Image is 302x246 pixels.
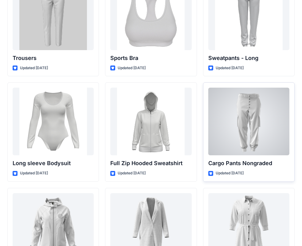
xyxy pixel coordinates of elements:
[20,170,48,177] p: Updated [DATE]
[216,170,244,177] p: Updated [DATE]
[20,65,48,71] p: Updated [DATE]
[208,54,289,62] p: Sweatpants - Long
[13,159,94,168] p: Long sleeve Bodysuit
[118,170,146,177] p: Updated [DATE]
[208,159,289,168] p: Cargo Pants Nongraded
[208,88,289,155] a: Cargo Pants Nongraded
[13,88,94,155] a: Long sleeve Bodysuit
[110,159,191,168] p: Full Zip Hooded Sweatshirt
[110,54,191,62] p: Sports Bra
[216,65,244,71] p: Updated [DATE]
[110,88,191,155] a: Full Zip Hooded Sweatshirt
[13,54,94,62] p: Trousers
[118,65,146,71] p: Updated [DATE]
